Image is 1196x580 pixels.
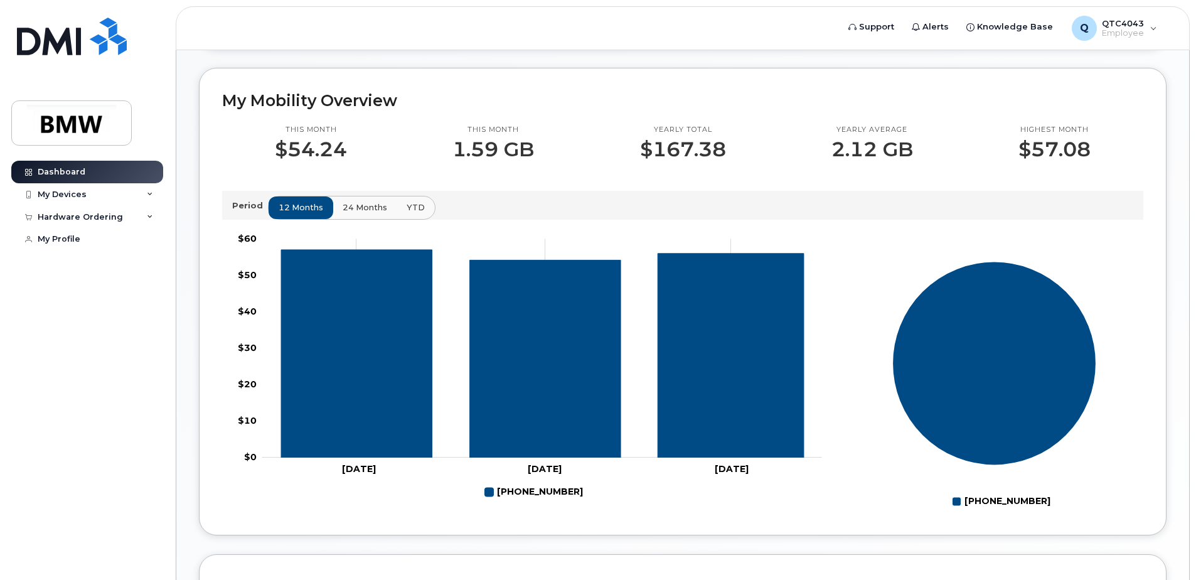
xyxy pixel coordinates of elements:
[1141,525,1187,571] iframe: Messenger Launcher
[452,125,534,135] p: This month
[953,491,1050,512] g: Legend
[1102,28,1144,38] span: Employee
[238,233,822,503] g: Chart
[1080,21,1089,36] span: Q
[831,138,913,161] p: 2.12 GB
[275,138,347,161] p: $54.24
[407,201,425,213] span: YTD
[232,200,268,212] p: Period
[238,379,257,390] tspan: $20
[640,125,726,135] p: Yearly total
[238,342,257,353] tspan: $30
[977,21,1053,33] span: Knowledge Base
[238,415,257,426] tspan: $10
[840,14,903,40] a: Support
[903,14,958,40] a: Alerts
[1102,18,1144,28] span: QTC4043
[452,138,534,161] p: 1.59 GB
[238,306,257,317] tspan: $40
[238,269,257,281] tspan: $50
[640,138,726,161] p: $167.38
[958,14,1062,40] a: Knowledge Base
[892,261,1096,512] g: Chart
[715,463,749,475] tspan: [DATE]
[222,91,1143,110] h2: My Mobility Overview
[485,481,583,503] g: 647-262-1195
[1018,138,1091,161] p: $57.08
[528,463,562,475] tspan: [DATE]
[831,125,913,135] p: Yearly average
[244,451,257,463] tspan: $0
[485,481,583,503] g: Legend
[1018,125,1091,135] p: Highest month
[1063,16,1166,41] div: QTC4043
[922,21,949,33] span: Alerts
[859,21,894,33] span: Support
[892,261,1096,465] g: Series
[281,250,804,458] g: 647-262-1195
[343,201,387,213] span: 24 months
[275,125,347,135] p: This month
[342,463,376,475] tspan: [DATE]
[238,233,257,244] tspan: $60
